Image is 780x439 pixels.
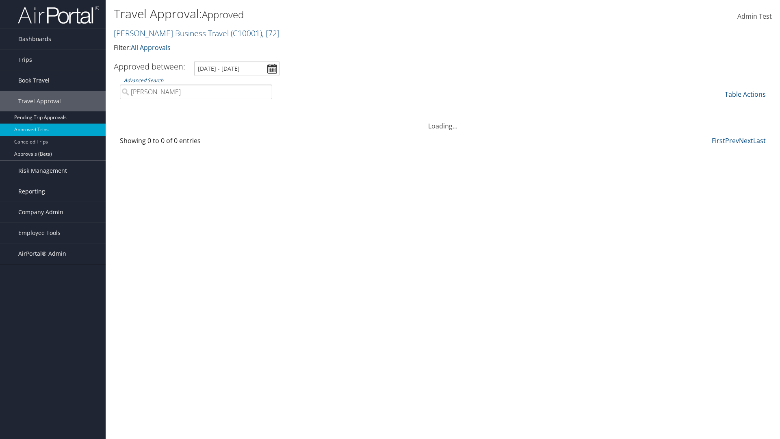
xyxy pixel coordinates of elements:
[202,8,244,21] small: Approved
[262,28,279,39] span: , [ 72 ]
[18,50,32,70] span: Trips
[120,85,272,99] input: Advanced Search
[18,5,99,24] img: airportal-logo.png
[739,136,753,145] a: Next
[18,181,45,202] span: Reporting
[120,136,272,150] div: Showing 0 to 0 of 0 entries
[725,90,766,99] a: Table Actions
[114,43,552,53] p: Filter:
[753,136,766,145] a: Last
[231,28,262,39] span: ( C10001 )
[18,161,67,181] span: Risk Management
[18,29,51,49] span: Dashboards
[114,61,185,72] h3: Approved between:
[131,43,171,52] a: All Approvals
[18,91,61,111] span: Travel Approval
[18,70,50,91] span: Book Travel
[194,61,279,76] input: [DATE] - [DATE]
[18,202,63,222] span: Company Admin
[737,4,772,29] a: Admin Test
[124,77,163,84] a: Advanced Search
[712,136,725,145] a: First
[114,111,772,131] div: Loading...
[737,12,772,21] span: Admin Test
[725,136,739,145] a: Prev
[18,223,61,243] span: Employee Tools
[18,243,66,264] span: AirPortal® Admin
[114,5,552,22] h1: Travel Approval:
[114,28,279,39] a: [PERSON_NAME] Business Travel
